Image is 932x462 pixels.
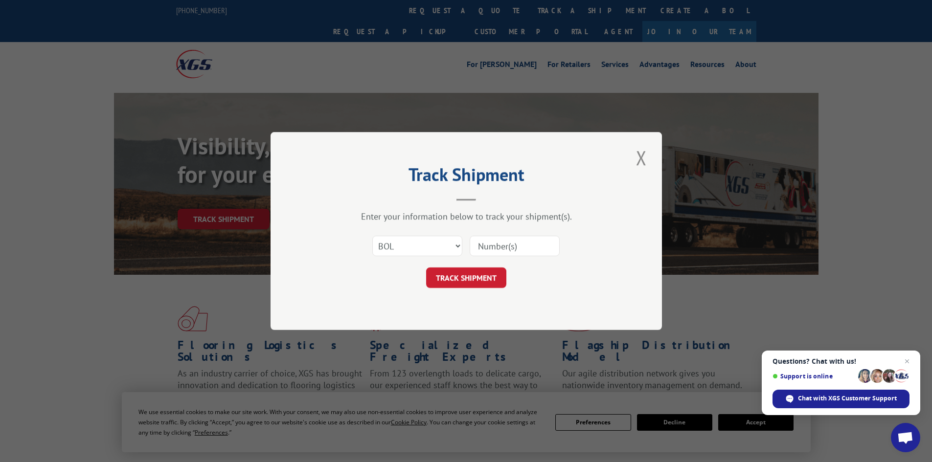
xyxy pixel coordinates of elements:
[773,373,855,380] span: Support is online
[798,394,897,403] span: Chat with XGS Customer Support
[891,423,920,452] a: Open chat
[426,267,506,288] button: TRACK SHIPMENT
[633,144,650,171] button: Close modal
[773,390,909,408] span: Chat with XGS Customer Support
[319,168,613,186] h2: Track Shipment
[470,236,560,256] input: Number(s)
[319,211,613,222] div: Enter your information below to track your shipment(s).
[773,357,909,365] span: Questions? Chat with us!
